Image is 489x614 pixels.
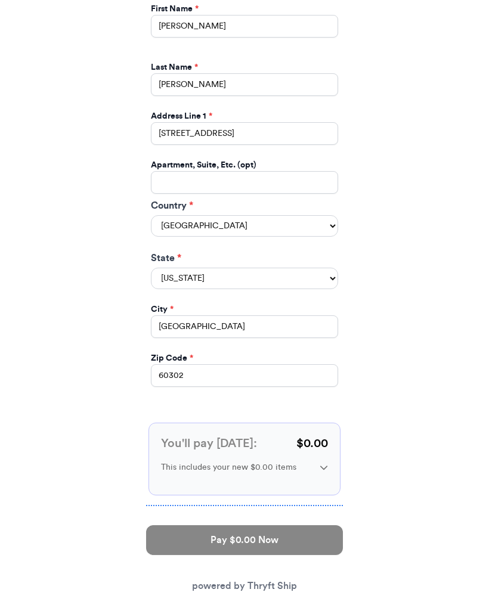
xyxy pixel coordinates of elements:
label: Apartment, Suite, Etc. (opt) [151,160,256,172]
label: Last Name [151,62,198,74]
a: powered by Thryft Ship [192,582,297,591]
label: Country [151,199,338,213]
h3: You'll pay [DATE]: [161,436,257,452]
p: This includes your new $0.00 items [161,462,310,474]
input: 12345 [151,365,338,387]
label: Zip Code [151,353,193,365]
p: $ 0.00 [296,436,328,452]
label: Address Line 1 [151,111,212,123]
label: City [151,304,174,316]
label: First Name [151,4,199,15]
label: State [151,252,338,266]
button: Pay $0.00 Now [146,526,343,556]
input: Last Name [151,74,338,97]
input: First Name [151,15,338,38]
